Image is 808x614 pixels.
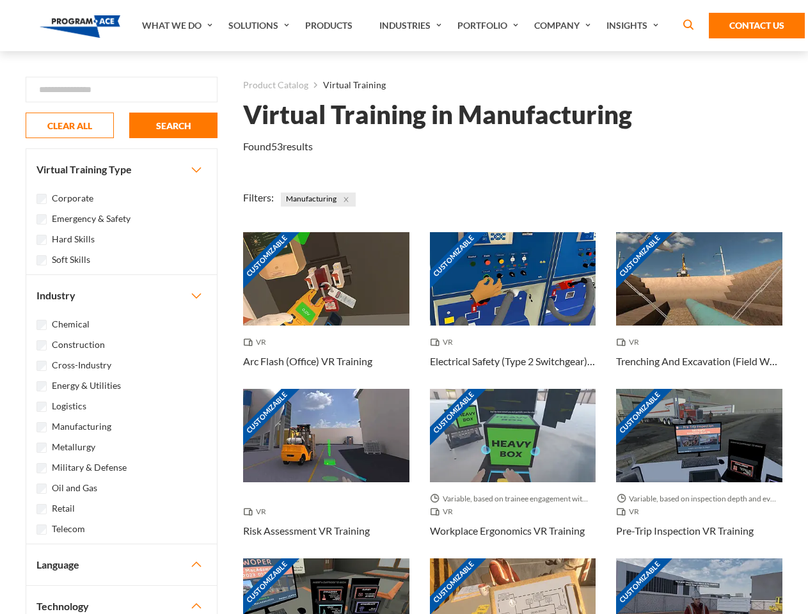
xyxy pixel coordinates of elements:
input: Energy & Utilities [36,381,47,391]
label: Oil and Gas [52,481,97,495]
input: Soft Skills [36,255,47,265]
input: Telecom [36,524,47,535]
button: Close [339,193,353,207]
h3: Pre-Trip Inspection VR Training [616,523,754,539]
label: Metallurgy [52,440,95,454]
span: Filters: [243,191,274,203]
label: Construction [52,338,105,352]
button: Virtual Training Type [26,149,217,190]
input: Corporate [36,194,47,204]
span: Variable, based on trainee engagement with exercises. [430,492,596,505]
p: Found results [243,139,313,154]
input: Emergency & Safety [36,214,47,224]
a: Customizable Thumbnail - Workplace Ergonomics VR Training Variable, based on trainee engagement w... [430,389,596,558]
input: Metallurgy [36,443,47,453]
span: VR [243,336,271,349]
h3: Workplace Ergonomics VR Training [430,523,585,539]
nav: breadcrumb [243,77,782,93]
h3: Risk Assessment VR Training [243,523,370,539]
label: Cross-Industry [52,358,111,372]
a: Product Catalog [243,77,308,93]
img: Program-Ace [40,15,121,38]
span: Manufacturing [281,193,356,207]
span: Variable, based on inspection depth and event interaction. [616,492,782,505]
h3: Arc Flash (Office) VR Training [243,354,372,369]
h3: Electrical Safety (Type 2 Switchgear) VR Training [430,354,596,369]
button: Language [26,544,217,585]
a: Customizable Thumbnail - Arc Flash (Office) VR Training VR Arc Flash (Office) VR Training [243,232,409,389]
a: Contact Us [709,13,805,38]
label: Retail [52,501,75,516]
span: VR [243,505,271,518]
a: Customizable Thumbnail - Trenching And Excavation (Field Work) VR Training VR Trenching And Excav... [616,232,782,389]
input: Hard Skills [36,235,47,245]
span: VR [616,336,644,349]
input: Logistics [36,402,47,412]
span: VR [430,505,458,518]
label: Telecom [52,522,85,536]
label: Soft Skills [52,253,90,267]
span: VR [430,336,458,349]
input: Retail [36,504,47,514]
label: Corporate [52,191,93,205]
em: 53 [271,140,283,152]
label: Hard Skills [52,232,95,246]
input: Military & Defense [36,463,47,473]
a: Customizable Thumbnail - Electrical Safety (Type 2 Switchgear) VR Training VR Electrical Safety (... [430,232,596,389]
label: Manufacturing [52,420,111,434]
input: Cross-Industry [36,361,47,371]
label: Emergency & Safety [52,212,131,226]
button: CLEAR ALL [26,113,114,138]
h1: Virtual Training in Manufacturing [243,104,632,126]
label: Logistics [52,399,86,413]
button: Industry [26,275,217,316]
input: Manufacturing [36,422,47,432]
input: Construction [36,340,47,350]
label: Energy & Utilities [52,379,121,393]
li: Virtual Training [308,77,386,93]
label: Chemical [52,317,90,331]
h3: Trenching And Excavation (Field Work) VR Training [616,354,782,369]
a: Customizable Thumbnail - Pre-Trip Inspection VR Training Variable, based on inspection depth and ... [616,389,782,558]
input: Chemical [36,320,47,330]
label: Military & Defense [52,460,127,475]
span: VR [616,505,644,518]
input: Oil and Gas [36,484,47,494]
a: Customizable Thumbnail - Risk Assessment VR Training VR Risk Assessment VR Training [243,389,409,558]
